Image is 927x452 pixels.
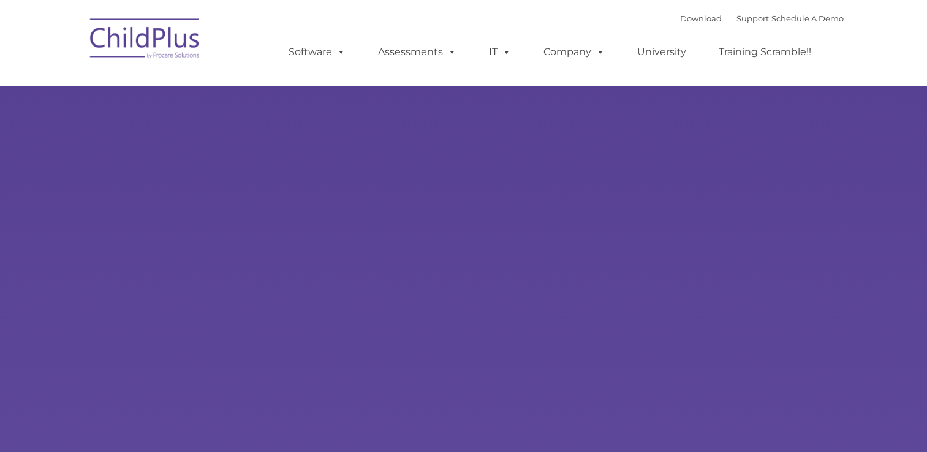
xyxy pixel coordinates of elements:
img: ChildPlus by Procare Solutions [84,10,206,71]
a: Support [736,13,769,23]
a: Company [531,40,617,64]
a: Assessments [366,40,469,64]
a: IT [477,40,523,64]
a: University [625,40,698,64]
a: Download [680,13,722,23]
a: Training Scramble!! [706,40,823,64]
font: | [680,13,844,23]
a: Schedule A Demo [771,13,844,23]
a: Software [276,40,358,64]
